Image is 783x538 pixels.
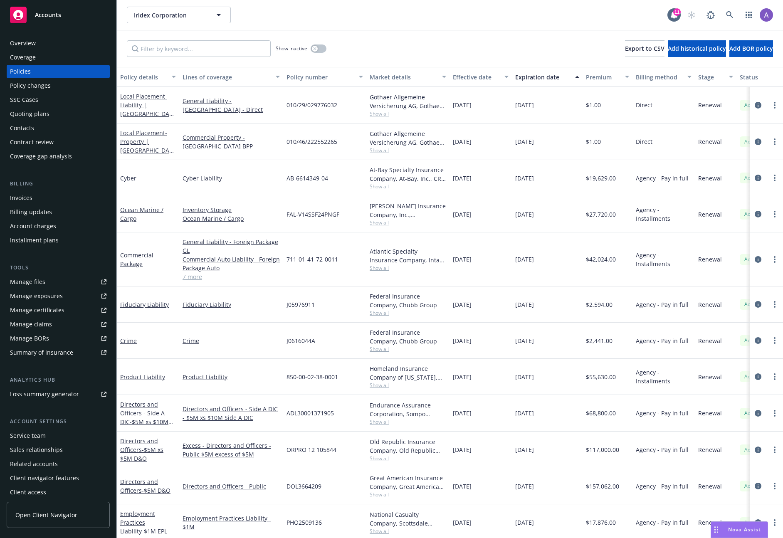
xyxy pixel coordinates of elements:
[636,101,652,109] span: Direct
[636,137,652,146] span: Direct
[287,255,338,264] span: 711-01-41-72-0011
[668,40,726,57] button: Add historical policy
[7,51,110,64] a: Coverage
[743,446,760,454] span: Active
[120,337,137,345] a: Crime
[741,7,757,23] a: Switch app
[721,7,738,23] a: Search
[117,67,179,87] button: Policy details
[625,44,664,52] span: Export to CSV
[142,527,167,535] span: - $1M EPL
[7,191,110,205] a: Invoices
[636,518,689,527] span: Agency - Pay in full
[7,417,110,426] div: Account settings
[7,289,110,303] a: Manage exposures
[711,521,768,538] button: Nova Assist
[632,67,695,87] button: Billing method
[7,376,110,384] div: Analytics hub
[370,328,446,346] div: Federal Insurance Company, Chubb Group
[743,301,760,308] span: Active
[10,471,79,485] div: Client navigator features
[7,220,110,233] a: Account charges
[10,220,56,233] div: Account charges
[453,518,472,527] span: [DATE]
[453,336,472,345] span: [DATE]
[10,37,36,50] div: Overview
[753,445,763,455] a: circleInformation
[7,318,110,331] a: Manage claims
[753,254,763,264] a: circleInformation
[10,332,49,345] div: Manage BORs
[586,210,616,219] span: $27,720.00
[370,437,446,455] div: Old Republic Insurance Company, Old Republic General Insurance Group
[120,478,170,494] a: Directors and Officers
[10,275,45,289] div: Manage files
[7,136,110,149] a: Contract review
[283,67,366,87] button: Policy number
[7,443,110,457] a: Sales relationships
[370,510,446,528] div: National Casualty Company, Scottsdale Insurance Company (Nationwide), Amwins
[586,101,601,109] span: $1.00
[743,337,760,344] span: Active
[760,8,773,22] img: photo
[127,40,271,57] input: Filter by keyword...
[743,373,760,380] span: Active
[636,300,689,309] span: Agency - Pay in full
[7,121,110,135] a: Contacts
[586,255,616,264] span: $42,024.00
[698,101,722,109] span: Renewal
[7,180,110,188] div: Billing
[370,129,446,147] div: Gothaer Allgemeine Versicherung AG, Gothaer Versicherungsbank VVaG
[453,482,472,491] span: [DATE]
[7,234,110,247] a: Installment plans
[120,510,167,535] a: Employment Practices Liability
[698,255,722,264] span: Renewal
[276,45,307,52] span: Show inactive
[515,210,534,219] span: [DATE]
[668,44,726,52] span: Add historical policy
[770,137,780,147] a: more
[183,514,280,531] a: Employment Practices Liability - $1M
[10,121,34,135] div: Contacts
[287,137,337,146] span: 010/46/222552265
[370,309,446,316] span: Show all
[370,219,446,226] span: Show all
[287,174,328,183] span: AB-6614349-04
[183,336,280,345] a: Crime
[453,300,472,309] span: [DATE]
[183,205,280,214] a: Inventory Storage
[586,73,620,81] div: Premium
[586,445,619,454] span: $117,000.00
[636,368,692,385] span: Agency - Installments
[753,372,763,382] a: circleInformation
[586,409,616,417] span: $68,800.00
[370,264,446,271] span: Show all
[743,138,760,146] span: Active
[753,209,763,219] a: circleInformation
[10,65,31,78] div: Policies
[636,251,692,268] span: Agency - Installments
[7,107,110,121] a: Quoting plans
[770,408,780,418] a: more
[10,51,36,64] div: Coverage
[7,471,110,485] a: Client navigator features
[10,191,32,205] div: Invoices
[7,205,110,219] a: Billing updates
[183,237,280,255] a: General Liability - Foreign Package GL
[10,387,79,401] div: Loss summary generator
[753,137,763,147] a: circleInformation
[625,40,664,57] button: Export to CSV
[743,101,760,109] span: Active
[770,100,780,110] a: more
[120,129,173,163] a: Local Placement
[287,518,322,527] span: PHO2509136
[636,73,682,81] div: Billing method
[743,410,760,417] span: Active
[179,67,283,87] button: Lines of coverage
[287,210,339,219] span: FAL-V14SSF24PNGF
[183,133,280,151] a: Commercial Property - [GEOGRAPHIC_DATA] BPP
[586,336,613,345] span: $2,441.00
[370,382,446,389] span: Show all
[183,73,271,81] div: Lines of coverage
